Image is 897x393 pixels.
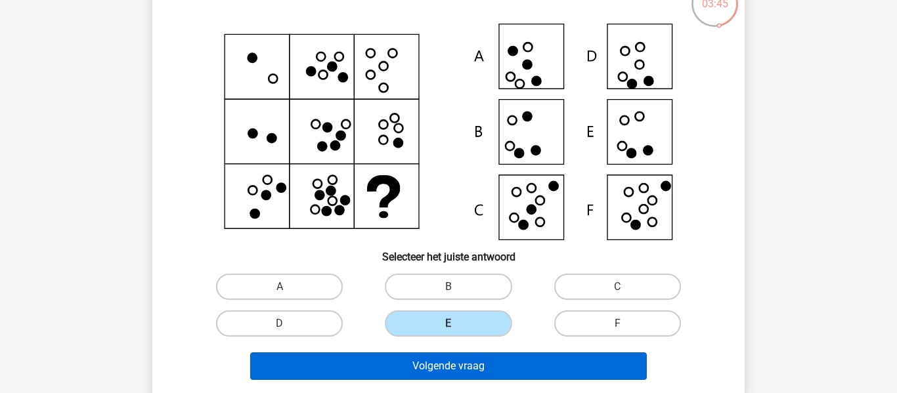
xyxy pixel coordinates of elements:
label: F [554,310,681,337]
label: A [216,274,343,300]
label: B [385,274,512,300]
label: D [216,310,343,337]
h6: Selecteer het juiste antwoord [173,240,724,263]
button: Volgende vraag [250,352,647,380]
label: E [385,310,512,337]
label: C [554,274,681,300]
